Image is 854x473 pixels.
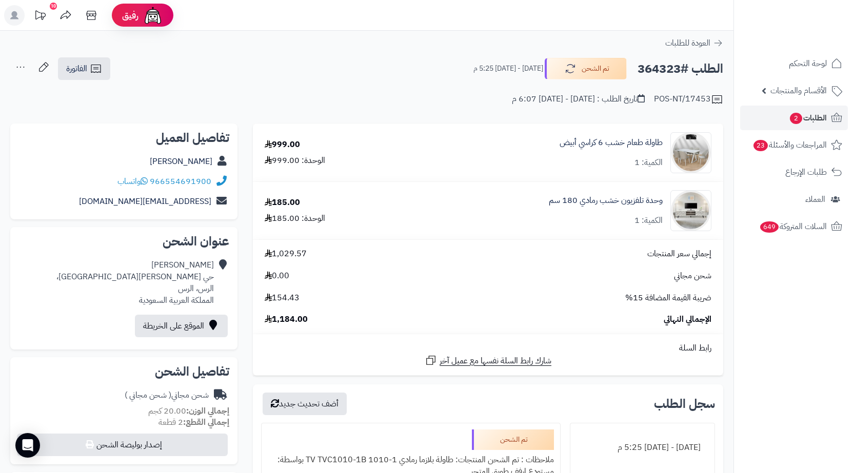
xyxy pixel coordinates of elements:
[647,248,711,260] span: إجمالي سعر المنتجات
[545,58,627,79] button: تم الشحن
[789,56,827,71] span: لوحة التحكم
[183,416,229,428] strong: إجمالي القطع:
[671,132,711,173] img: 1749985231-1-90x90.jpg
[125,389,171,401] span: ( شحن مجاني )
[440,355,551,367] span: شارك رابط السلة نفسها مع عميل آخر
[625,292,711,304] span: ضريبة القيمة المضافة 15%
[785,165,827,179] span: طلبات الإرجاع
[265,248,307,260] span: 1,029.57
[654,93,723,106] div: POS-NT/17453
[473,64,543,74] small: [DATE] - [DATE] 5:25 م
[18,365,229,378] h2: تفاصيل الشحن
[79,195,211,208] a: [EMAIL_ADDRESS][DOMAIN_NAME]
[18,132,229,144] h2: تفاصيل العميل
[257,342,719,354] div: رابط السلة
[577,438,708,458] div: [DATE] - [DATE] 5:25 م
[18,235,229,248] h2: عنوان الشحن
[638,58,723,79] h2: الطلب #364323
[759,219,827,234] span: السلات المتروكة
[186,405,229,417] strong: إجمالي الوزن:
[740,214,848,239] a: السلات المتروكة649
[158,416,229,428] small: 2 قطعة
[265,270,289,282] span: 0.00
[135,315,228,337] a: الموقع على الخريطة
[634,215,663,227] div: الكمية: 1
[784,25,844,47] img: logo-2.png
[58,57,110,80] a: الفاتورة
[265,292,300,304] span: 154.43
[740,106,848,130] a: الطلبات2
[66,63,87,75] span: الفاتورة
[549,195,663,207] a: وحدة تلفزيون خشب رمادي 180 سم
[265,197,300,209] div: 185.00
[790,113,802,124] span: 2
[664,314,711,325] span: الإجمالي النهائي
[752,138,827,152] span: المراجعات والأسئلة
[265,139,300,151] div: 999.00
[150,155,212,168] a: [PERSON_NAME]
[740,160,848,184] a: طلبات الإرجاع
[265,155,325,167] div: الوحدة: 999.00
[27,5,53,28] a: تحديثات المنصة
[117,175,148,188] a: واتساب
[56,259,214,306] div: [PERSON_NAME] حي [PERSON_NAME][GEOGRAPHIC_DATA]، الرس، الرس المملكة العربية السعودية
[805,192,825,207] span: العملاء
[15,433,40,458] div: Open Intercom Messenger
[665,37,710,49] span: العودة للطلبات
[753,140,768,151] span: 23
[122,9,138,22] span: رفيق
[472,429,554,450] div: تم الشحن
[265,314,308,325] span: 1,184.00
[674,270,711,282] span: شحن مجاني
[50,3,57,10] div: 10
[671,190,711,231] img: 1750495956-220601011471-90x90.jpg
[512,93,645,105] div: تاريخ الطلب : [DATE] - [DATE] 6:07 م
[634,157,663,169] div: الكمية: 1
[770,84,827,98] span: الأقسام والمنتجات
[148,405,229,417] small: 20.00 كجم
[125,389,209,401] div: شحن مجاني
[740,133,848,157] a: المراجعات والأسئلة23
[17,434,228,456] button: إصدار بوليصة الشحن
[740,51,848,76] a: لوحة التحكم
[560,137,663,149] a: طاولة طعام خشب 6 كراسي أبيض
[760,221,779,233] span: 649
[425,354,551,367] a: شارك رابط السلة نفسها مع عميل آخر
[654,398,715,410] h3: سجل الطلب
[665,37,723,49] a: العودة للطلبات
[265,213,325,224] div: الوحدة: 185.00
[263,393,347,415] button: أضف تحديث جديد
[143,5,163,26] img: ai-face.png
[150,175,211,188] a: 966554691900
[789,111,827,125] span: الطلبات
[740,187,848,212] a: العملاء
